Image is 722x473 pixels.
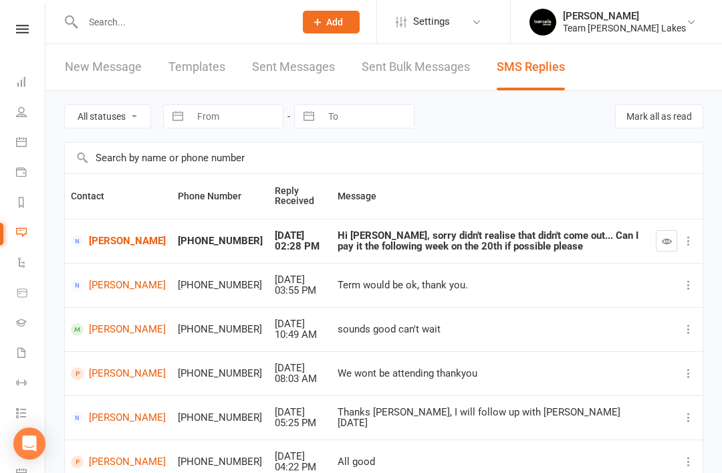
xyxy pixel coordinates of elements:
span: Add [326,17,343,27]
a: [PERSON_NAME] [71,235,166,248]
div: Thanks [PERSON_NAME], I will follow up with [PERSON_NAME] [DATE] [338,407,644,429]
a: Product Sales [16,279,46,309]
div: Term would be ok, thank you. [338,280,644,291]
a: Dashboard [16,68,46,98]
div: [DATE] [275,407,326,418]
a: Calendar [16,128,46,159]
a: [PERSON_NAME] [71,411,166,424]
a: [PERSON_NAME] [71,279,166,292]
a: New Message [65,44,142,90]
a: Templates [168,44,225,90]
input: Search by name or phone number [65,143,703,173]
a: Sent Bulk Messages [362,44,470,90]
div: Open Intercom Messenger [13,428,45,460]
a: [PERSON_NAME] [71,323,166,336]
input: From [190,105,283,128]
input: To [321,105,414,128]
div: [PHONE_NUMBER] [178,412,263,423]
input: Search... [79,13,285,31]
div: [PERSON_NAME] [563,10,686,22]
span: Settings [413,7,450,37]
th: Message [332,174,650,219]
button: Add [303,11,360,33]
div: [DATE] [275,318,326,330]
div: 05:25 PM [275,417,326,429]
div: [PHONE_NUMBER] [178,456,263,468]
div: [DATE] [275,363,326,374]
div: [PHONE_NUMBER] [178,324,263,335]
div: [DATE] [275,230,326,242]
div: 02:28 PM [275,241,326,252]
div: 10:49 AM [275,329,326,341]
div: Team [PERSON_NAME] Lakes [563,22,686,34]
a: Sent Messages [252,44,335,90]
div: [PHONE_NUMBER] [178,280,263,291]
div: [DATE] [275,451,326,462]
div: 04:22 PM [275,462,326,473]
a: Payments [16,159,46,189]
img: thumb_image1603260965.png [529,9,556,35]
button: Mark all as read [615,104,703,128]
a: [PERSON_NAME] [71,456,166,468]
div: Hi [PERSON_NAME], sorry didn't realise that didn't come out... Can I pay it the following week on... [338,230,644,252]
div: All good [338,456,644,468]
a: Reports [16,189,46,219]
th: Phone Number [172,174,269,219]
a: SMS Replies [497,44,565,90]
a: People [16,98,46,128]
div: 03:55 PM [275,285,326,296]
div: [PHONE_NUMBER] [178,368,263,379]
th: Contact [65,174,172,219]
div: sounds good can't wait [338,324,644,335]
div: We wont be attending thankyou [338,368,644,379]
div: 08:03 AM [275,373,326,385]
a: [PERSON_NAME] [71,367,166,380]
div: [PHONE_NUMBER] [178,235,263,247]
div: [DATE] [275,274,326,286]
th: Reply Received [269,174,332,219]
